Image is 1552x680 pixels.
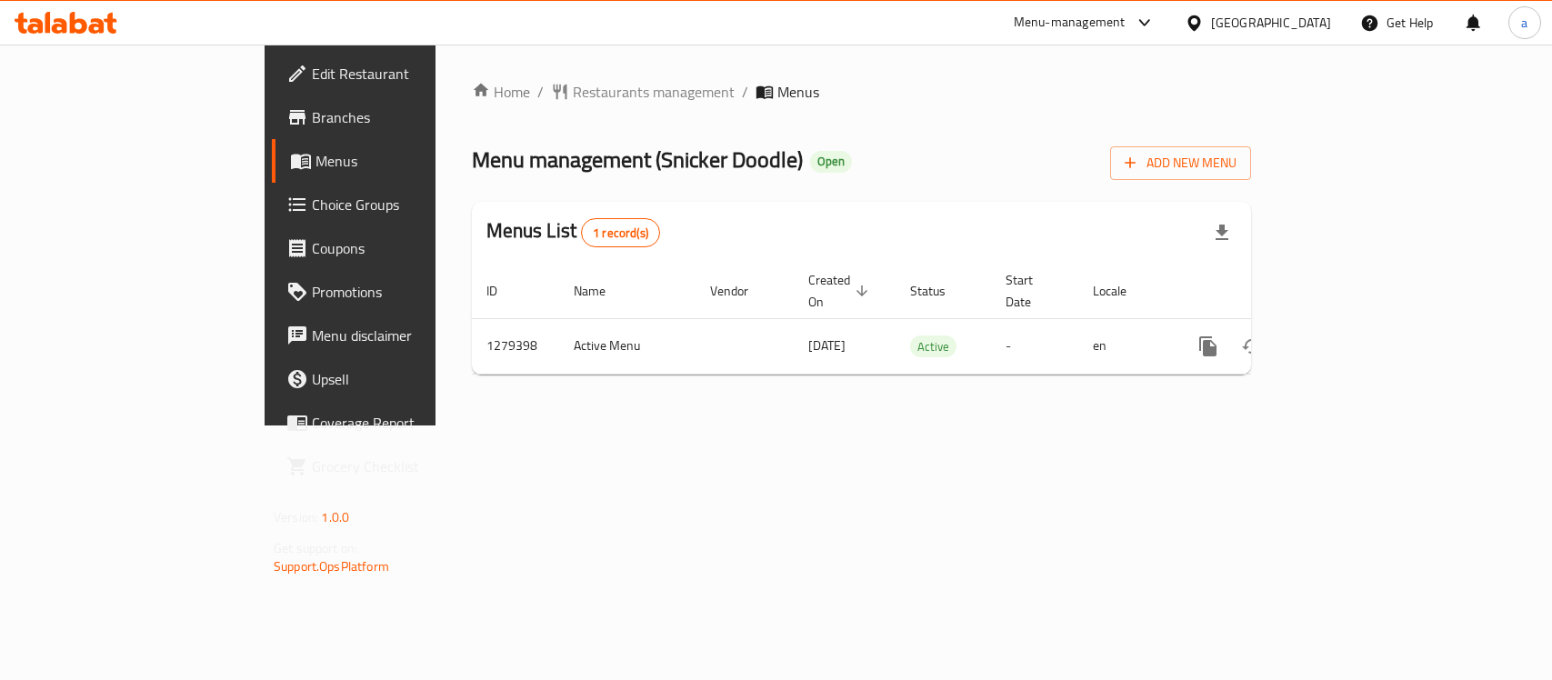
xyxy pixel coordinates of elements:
[272,270,524,314] a: Promotions
[810,154,852,169] span: Open
[742,81,748,103] li: /
[321,505,349,529] span: 1.0.0
[582,225,659,242] span: 1 record(s)
[1006,269,1056,313] span: Start Date
[312,194,509,215] span: Choice Groups
[573,81,735,103] span: Restaurants management
[315,150,509,172] span: Menus
[1078,318,1172,374] td: en
[1110,146,1251,180] button: Add New Menu
[486,280,521,302] span: ID
[581,218,660,247] div: Total records count
[559,318,696,374] td: Active Menu
[1172,264,1376,319] th: Actions
[312,63,509,85] span: Edit Restaurant
[1187,325,1230,368] button: more
[312,281,509,303] span: Promotions
[710,280,772,302] span: Vendor
[910,280,969,302] span: Status
[910,336,956,357] span: Active
[274,505,318,529] span: Version:
[272,357,524,401] a: Upsell
[272,314,524,357] a: Menu disclaimer
[274,536,357,560] span: Get support on:
[472,264,1376,375] table: enhanced table
[808,334,846,357] span: [DATE]
[312,237,509,259] span: Coupons
[1211,13,1331,33] div: [GEOGRAPHIC_DATA]
[991,318,1078,374] td: -
[312,455,509,477] span: Grocery Checklist
[1521,13,1527,33] span: a
[486,217,660,247] h2: Menus List
[1230,325,1274,368] button: Change Status
[910,335,956,357] div: Active
[472,81,1251,103] nav: breadcrumb
[777,81,819,103] span: Menus
[272,401,524,445] a: Coverage Report
[1093,280,1150,302] span: Locale
[272,226,524,270] a: Coupons
[312,412,509,434] span: Coverage Report
[574,280,629,302] span: Name
[312,106,509,128] span: Branches
[272,139,524,183] a: Menus
[312,368,509,390] span: Upsell
[272,95,524,139] a: Branches
[551,81,735,103] a: Restaurants management
[1200,211,1244,255] div: Export file
[810,151,852,173] div: Open
[472,139,803,180] span: Menu management ( Snicker Doodle )
[274,555,389,578] a: Support.OpsPlatform
[272,52,524,95] a: Edit Restaurant
[1125,152,1237,175] span: Add New Menu
[808,269,874,313] span: Created On
[272,183,524,226] a: Choice Groups
[537,81,544,103] li: /
[1014,12,1126,34] div: Menu-management
[312,325,509,346] span: Menu disclaimer
[272,445,524,488] a: Grocery Checklist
